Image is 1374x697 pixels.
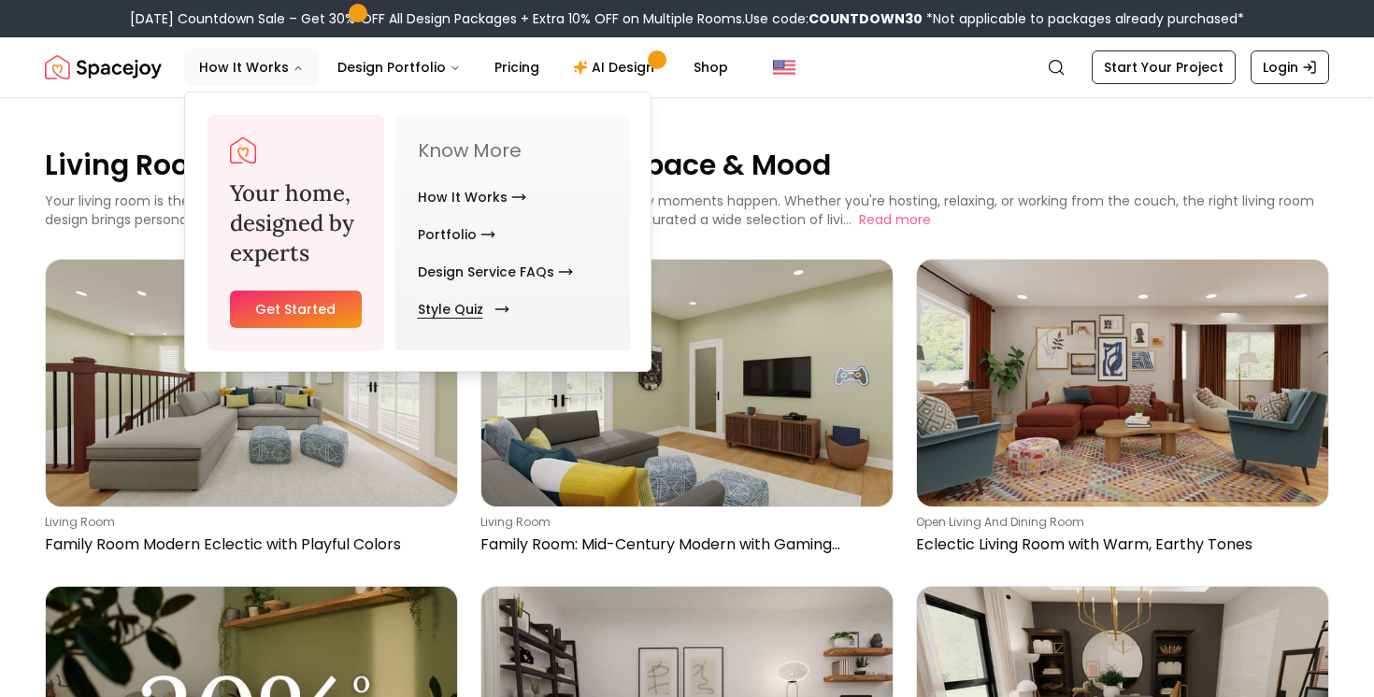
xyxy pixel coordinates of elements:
a: How It Works [418,178,526,216]
a: Get Started [230,291,362,328]
button: How It Works [184,49,319,86]
p: Know More [418,137,608,164]
a: Shop [679,49,743,86]
button: Design Portfolio [322,49,476,86]
a: Design Service FAQs [418,253,573,291]
p: Your living room is the heart of your home—where style meets comfort, and where everyday moments ... [45,192,1314,229]
nav: Main [184,49,743,86]
a: Login [1251,50,1329,84]
a: Portfolio [418,216,495,253]
h3: Your home, designed by experts [230,178,362,268]
p: Eclectic Living Room with Warm, Earthy Tones [916,533,1322,556]
p: Living Room Design Ideas for Every Style, Space & Mood [45,146,1329,184]
button: Read more [859,210,931,229]
a: Spacejoy [45,49,162,86]
div: [DATE] Countdown Sale – Get 30% OFF All Design Packages + Extra 10% OFF on Multiple Rooms. [130,9,1244,28]
img: United States [773,56,795,78]
img: Family Room Modern Eclectic with Playful Colors [46,260,457,506]
a: Eclectic Living Room with Warm, Earthy Tonesopen living and dining roomEclectic Living Room with ... [916,259,1329,563]
img: Eclectic Living Room with Warm, Earthy Tones [917,260,1328,506]
b: COUNTDOWN30 [809,9,923,28]
div: How It Works [185,92,652,373]
a: Pricing [479,49,554,86]
p: Family Room Modern Eclectic with Playful Colors [45,533,451,556]
a: Family Room: Mid-Century Modern with Gaming Loungeliving roomFamily Room: Mid-Century Modern with... [480,259,894,563]
span: Use code: [745,9,923,28]
img: Spacejoy Logo [45,49,162,86]
a: Family Room Modern Eclectic with Playful Colorsliving roomFamily Room Modern Eclectic with Playfu... [45,259,458,563]
a: AI Design [558,49,675,86]
nav: Global [45,37,1329,97]
a: Spacejoy [230,137,256,164]
p: open living and dining room [916,515,1322,530]
img: Family Room: Mid-Century Modern with Gaming Lounge [481,260,893,506]
p: living room [480,515,886,530]
a: Start Your Project [1092,50,1236,84]
img: Spacejoy Logo [230,137,256,164]
span: *Not applicable to packages already purchased* [923,9,1244,28]
a: Style Quiz [418,291,502,328]
p: Family Room: Mid-Century Modern with Gaming Lounge [480,533,886,556]
p: living room [45,515,451,530]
